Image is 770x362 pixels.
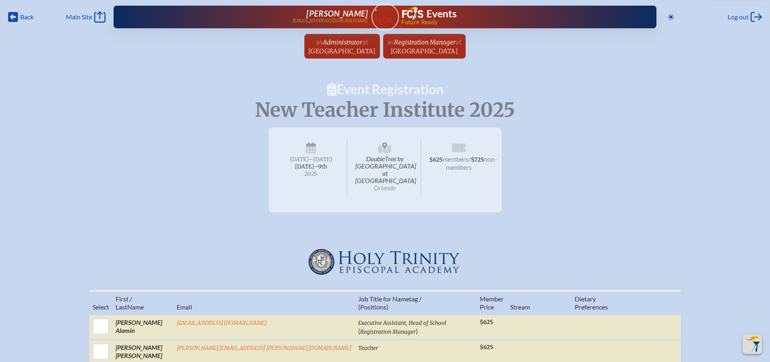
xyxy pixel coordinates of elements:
[66,11,105,23] a: Main Site
[360,328,416,335] span: Registration Manager
[349,139,421,195] span: DoubleTree by [GEOGRAPHIC_DATA] at [GEOGRAPHIC_DATA]
[426,9,457,19] h1: Events
[358,320,446,326] span: Executive Assistant, Head of School
[743,335,762,354] button: Scroll Top
[172,99,599,121] p: New Teacher Institute 2025
[480,344,493,351] span: $625
[744,336,760,352] img: To the top
[316,37,323,46] span: as
[456,37,462,46] span: at
[374,184,396,192] span: Orlando
[728,13,749,21] span: Log out
[308,47,376,55] span: [GEOGRAPHIC_DATA]
[66,13,92,21] span: Main Site
[387,37,394,46] span: as
[20,13,34,21] span: Back
[368,3,402,24] img: User Avatar
[358,327,360,335] span: (
[116,295,132,303] span: First /
[480,319,493,326] span: $625
[304,248,466,276] img: Holy Trinity Episcopal Academy
[355,291,477,315] th: Job Title for Nametag / (Positions)
[116,303,127,311] span: Last
[292,18,368,23] p: [EMAIL_ADDRESS][DOMAIN_NAME]
[477,291,507,315] th: Memb
[177,320,267,326] a: [EMAIL_ADDRESS][DOMAIN_NAME]
[362,37,368,46] span: at
[446,155,497,171] span: non-members
[112,291,173,315] th: Name
[391,47,458,55] span: [GEOGRAPHIC_DATA]
[468,155,471,163] span: /
[306,8,368,18] span: [PERSON_NAME]
[290,156,309,163] span: [DATE]
[575,295,608,311] span: ary Preferences
[305,34,379,59] a: asAdministratorat[GEOGRAPHIC_DATA]
[309,156,332,163] span: –[DATE]
[112,315,173,340] td: [PERSON_NAME] Alamin
[173,291,355,315] th: Email
[394,38,456,46] span: Registration Manager
[323,38,362,46] span: Administrator
[358,345,378,351] span: Teacher
[139,9,368,25] a: [PERSON_NAME][EMAIL_ADDRESS][DOMAIN_NAME]
[295,163,327,170] span: [DATE]–⁠9th
[416,327,418,335] span: )
[402,6,631,25] div: FCIS Events — Future ready
[507,291,572,315] th: Stream
[498,295,504,303] span: er
[177,345,352,351] a: [PERSON_NAME][EMAIL_ADDRESS][PERSON_NAME][DOMAIN_NAME]
[429,156,443,163] span: $625
[402,6,423,19] img: Florida Council of Independent Schools
[282,171,341,177] span: 2025
[93,303,109,311] span: Select
[384,34,465,59] a: asRegistration Managerat[GEOGRAPHIC_DATA]
[402,6,457,21] a: FCIS LogoEvents
[371,3,399,31] a: User Avatar
[443,155,468,163] span: members
[572,291,635,315] th: Diet
[471,156,484,163] span: $725
[480,303,494,311] span: Price
[401,19,631,25] span: Future Ready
